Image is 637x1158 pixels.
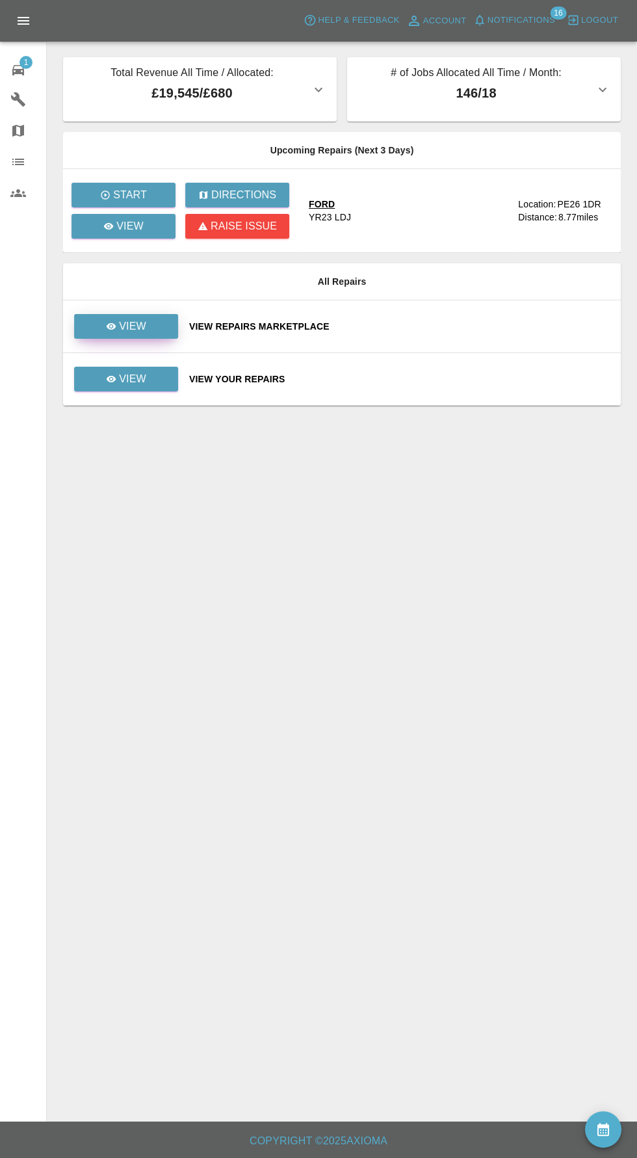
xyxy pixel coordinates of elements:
p: View [119,319,146,334]
a: FORDYR23 LDJ [309,198,508,224]
p: View [119,371,146,387]
a: Account [403,10,470,31]
div: Distance: [518,211,557,224]
th: Upcoming Repairs (Next 3 Days) [63,132,621,169]
div: Location: [518,198,556,211]
p: Total Revenue All Time / Allocated: [73,65,311,83]
p: 146 / 18 [357,83,595,103]
a: View [74,314,178,339]
button: Notifications [470,10,558,31]
span: 16 [550,7,566,20]
button: # of Jobs Allocated All Time / Month:146/18 [347,57,621,122]
span: Logout [581,13,618,28]
a: Location:PE26 1DRDistance:8.77miles [518,198,610,224]
h6: Copyright © 2025 Axioma [10,1132,627,1150]
div: 8.77 miles [558,211,610,224]
p: £19,545 / £680 [73,83,311,103]
a: View [73,373,179,384]
div: YR23 LDJ [309,211,351,224]
span: Notifications [487,13,555,28]
a: View [71,214,175,239]
div: FORD [309,198,351,211]
span: Help & Feedback [318,13,399,28]
button: Start [71,183,175,207]
button: Open drawer [8,5,39,36]
button: Raise issue [185,214,289,239]
button: Directions [185,183,289,207]
button: Logout [564,10,621,31]
button: availability [585,1111,621,1148]
th: All Repairs [63,263,621,300]
a: View Your Repairs [189,373,610,386]
p: View [116,218,144,234]
span: Account [423,14,467,29]
a: View [73,321,179,331]
p: # of Jobs Allocated All Time / Month: [357,65,595,83]
div: PE26 1DR [557,198,601,211]
a: View [74,367,178,391]
button: Help & Feedback [300,10,402,31]
p: Directions [211,187,276,203]
a: View Repairs Marketplace [189,320,610,333]
p: Start [113,187,147,203]
button: Total Revenue All Time / Allocated:£19,545/£680 [63,57,337,122]
p: Raise issue [211,218,277,234]
span: 1 [19,56,32,69]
